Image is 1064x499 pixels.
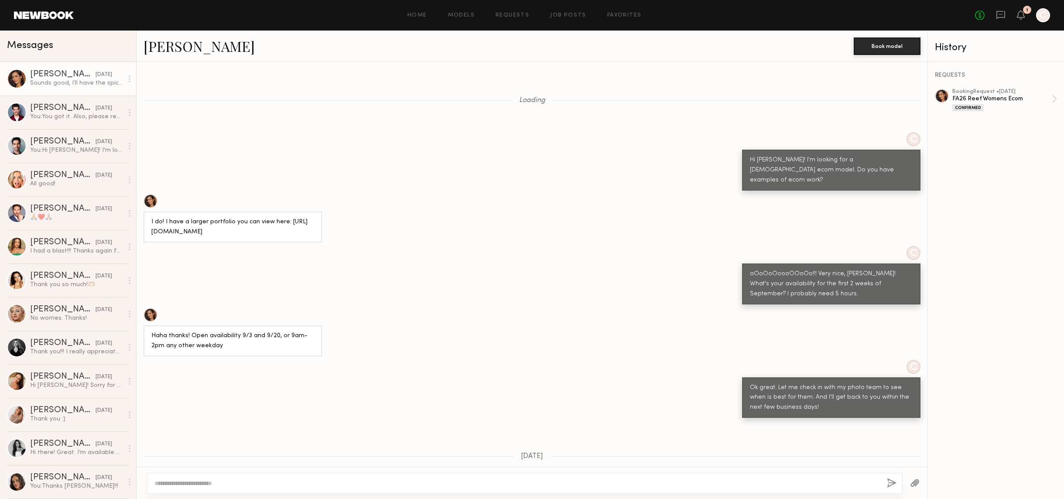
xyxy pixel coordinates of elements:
div: [DATE] [96,205,112,213]
div: [DATE] [96,239,112,247]
div: [DATE] [96,306,112,314]
div: [PERSON_NAME] [30,339,96,348]
div: Hi there! Great. I’m available most of April :) let me know when you’re planning to shoot! [30,448,123,457]
div: [DATE] [96,474,112,482]
div: [DATE] [96,104,112,113]
div: I had a blast!!! Thanks again for everything 🥰 [30,247,123,255]
div: Ok great. Let me check in with my photo team to see when is best for them. And I'll get back to y... [750,383,913,413]
div: [DATE] [96,373,112,381]
div: [PERSON_NAME] [30,473,96,482]
span: Loading [519,97,545,104]
div: [PERSON_NAME] [30,171,96,180]
div: [DATE] [96,339,112,348]
span: [DATE] [521,453,543,460]
div: Thank you so much!🫶🏼 [30,280,123,289]
div: [PERSON_NAME] [30,104,96,113]
div: [PERSON_NAME] [30,205,96,213]
a: Models [448,13,475,18]
span: Messages [7,41,53,51]
div: 🙏🏼❤️🙏🏼 [30,213,123,222]
div: [DATE] [96,171,112,180]
div: [DATE] [96,407,112,415]
div: [DATE] [96,138,112,146]
div: booking Request • [DATE] [952,89,1052,95]
div: [PERSON_NAME] [30,137,96,146]
div: [PERSON_NAME] [30,70,96,79]
div: oOoOoOoooOOoOo!!! Very nice, [PERSON_NAME]! What's your availability for the first 2 weeks of Sep... [750,269,913,299]
div: [PERSON_NAME] [30,238,96,247]
div: [PERSON_NAME] [30,272,96,280]
div: You: Hi [PERSON_NAME]! I'm looking for an ecom [DEMOGRAPHIC_DATA] model. Do you have any examples... [30,146,123,154]
button: Book model [854,38,920,55]
a: Requests [496,13,529,18]
div: [PERSON_NAME] [30,440,96,448]
div: FA26 Reef Womens Ecom [952,95,1052,103]
div: You: Thanks [PERSON_NAME]!!! [30,482,123,490]
div: [DATE] [96,71,112,79]
div: Thank you!!! I really appreciate it and sounds good 💜 talk with you then, have a great spring xoxo [30,348,123,356]
a: bookingRequest •[DATE]FA26 Reef Womens EcomConfirmed [952,89,1057,111]
div: All good! [30,180,123,188]
div: REQUESTS [935,72,1057,79]
div: 1 [1026,8,1028,13]
a: C [1036,8,1050,22]
div: [PERSON_NAME] [30,305,96,314]
div: Hi [PERSON_NAME]! Sorry for the delay. I don’t know how I missed your messages. Please let me kno... [30,381,123,390]
div: History [935,43,1057,53]
div: [PERSON_NAME] [30,373,96,381]
div: [PERSON_NAME] [30,406,96,415]
div: I do! I have a larger portfolio you can view here: [URL][DOMAIN_NAME] [151,217,314,237]
div: Thank you :) [30,415,123,423]
a: Job Posts [550,13,586,18]
div: [DATE] [96,440,112,448]
div: Sounds good, I’ll have the spicy pork bowl please [30,79,123,87]
a: Favorites [607,13,642,18]
div: Hi [PERSON_NAME]! I'm looking for a [DEMOGRAPHIC_DATA] ecom model. Do you have examples of ecom w... [750,155,913,185]
div: Confirmed [952,104,984,111]
a: Home [407,13,427,18]
div: Haha thanks! Open availability 9/3 and 9/20, or 9am-2pm any other weekday [151,331,314,351]
div: [DATE] [96,272,112,280]
a: Book model [854,42,920,49]
a: [PERSON_NAME] [144,37,255,55]
div: You: You got it. Also, please re-accept the booking when you get a chance. Thanks [PERSON_NAME]! [30,113,123,121]
div: No worries. Thanks! [30,314,123,322]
